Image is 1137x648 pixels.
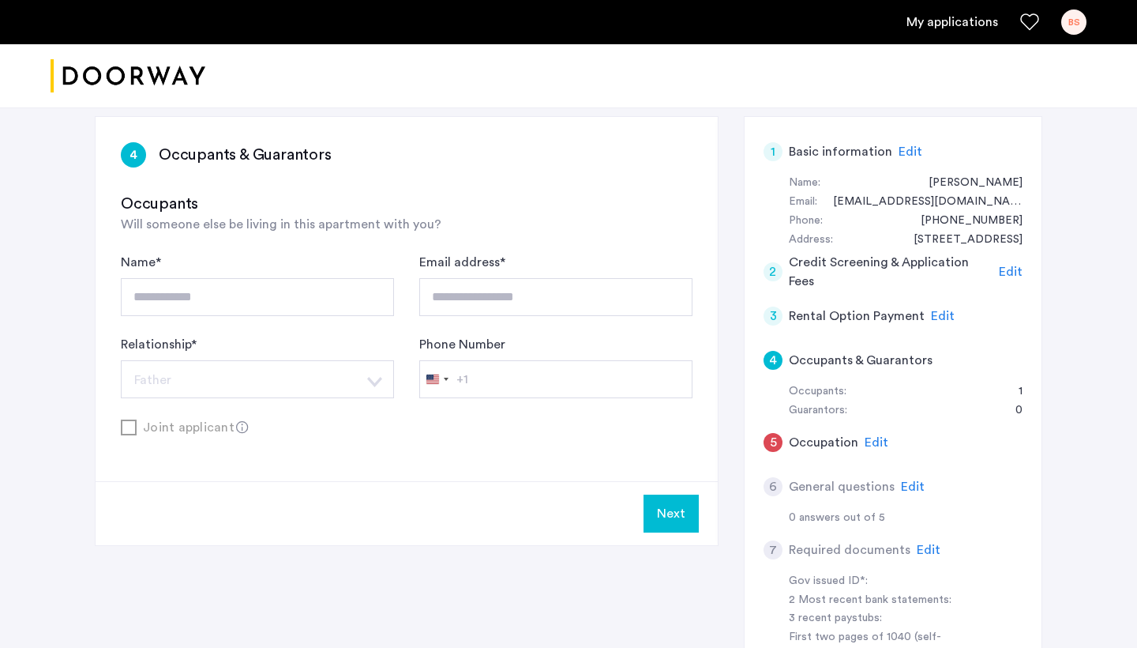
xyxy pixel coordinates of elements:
[906,13,998,32] a: My application
[121,193,692,215] h3: Occupants
[764,477,782,496] div: 6
[51,47,205,106] a: Cazamio logo
[931,310,955,322] span: Edit
[1061,9,1086,35] div: BS
[789,174,820,193] div: Name:
[917,544,940,556] span: Edit
[789,541,910,559] h5: Required documents
[764,433,782,452] div: 5
[789,212,823,231] div: Phone:
[789,351,932,370] h5: Occupants & Guarantors
[789,477,895,496] h5: General questions
[901,480,925,493] span: Edit
[764,142,782,161] div: 1
[789,401,847,420] div: Guarantors:
[817,193,1023,212] div: bsaddler3@gmail.com
[456,370,468,389] div: +1
[764,541,782,559] div: 7
[789,142,892,161] h5: Basic information
[1000,401,1023,420] div: 0
[899,145,922,158] span: Edit
[789,193,817,212] div: Email:
[905,212,1023,231] div: +14049894914
[367,377,382,387] img: arrow
[789,433,858,452] h5: Occupation
[789,253,993,291] h5: Credit Screening & Application Fees
[789,231,833,250] div: Address:
[999,266,1023,278] span: Edit
[644,495,699,533] button: Next
[865,436,888,449] span: Edit
[789,382,846,401] div: Occupants:
[789,591,988,610] div: 2 Most recent bank statements:
[789,572,988,591] div: Gov issued ID*:
[121,335,197,354] label: Relationship *
[764,262,782,281] div: 2
[420,361,468,397] button: Selected country
[121,360,357,398] button: Select option
[898,231,1023,250] div: 2300 Grain Meadow Lane
[1020,13,1039,32] a: Favorites
[121,253,161,272] label: Name *
[51,47,205,106] img: logo
[789,307,925,326] h5: Rental Option Payment
[789,609,988,628] div: 3 recent paystubs:
[121,142,146,168] div: 4
[121,218,441,231] span: Will someone else be living in this apartment with you?
[419,253,505,272] label: Email address *
[356,360,394,398] button: Select option
[913,174,1023,193] div: Bryce Saddler
[764,351,782,370] div: 4
[789,509,1023,528] div: 0 answers out of 5
[764,307,782,326] div: 3
[159,144,332,166] h3: Occupants & Guarantors
[1003,382,1023,401] div: 1
[419,335,505,354] label: Phone Number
